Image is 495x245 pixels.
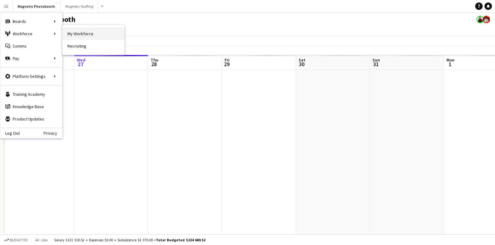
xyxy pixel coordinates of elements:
div: Boards [0,15,62,27]
button: Budgeted [3,237,29,243]
span: Thu [151,57,158,63]
span: 1 [445,61,454,68]
app-user-avatar: Kara & Monika [483,16,490,23]
button: Magnetic Photobooth [13,0,60,12]
a: Knowledge Base [0,100,62,113]
div: Workforce [0,27,62,40]
button: Magnetic Staffing [60,0,98,12]
span: 28 [150,61,158,68]
span: Budgeted [10,238,28,242]
span: Total Budgeted $134 680.52 [156,238,205,242]
span: Fri [225,57,230,63]
a: Recruiting [62,40,124,52]
span: All jobs [34,238,49,242]
div: Pay [0,52,62,65]
a: Comms [0,40,62,52]
div: Salary $131 310.52 + Expenses $0.00 + Subsistence $3 370.00 = [54,238,205,242]
a: Log Out [0,131,20,136]
app-user-avatar: Maria Lopes [476,16,484,23]
span: 29 [224,61,230,68]
a: Privacy [44,131,62,136]
a: Training Academy [0,88,62,100]
span: Mon [446,57,454,63]
span: 31 [372,61,380,68]
span: Wed [77,57,85,63]
a: My Workforce [62,27,124,40]
span: 30 [298,61,305,68]
span: 27 [76,61,85,68]
span: Sat [299,57,305,63]
span: Sun [372,57,380,63]
a: Product Updates [0,113,62,125]
div: Platform Settings [0,70,62,82]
